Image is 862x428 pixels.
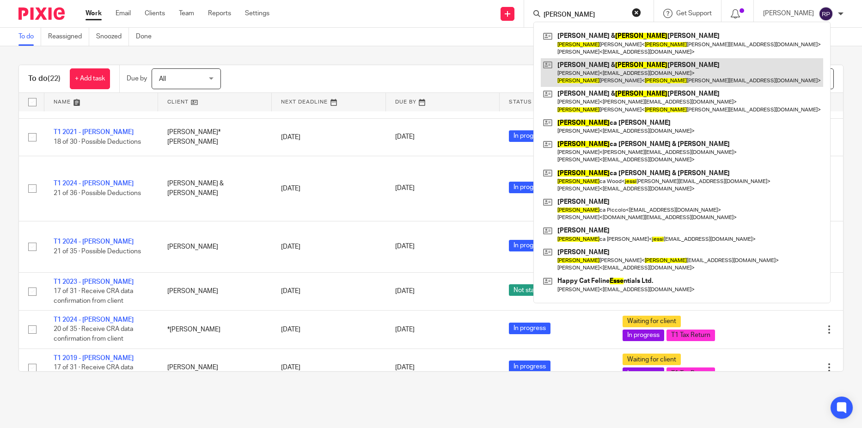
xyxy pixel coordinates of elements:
span: In progress [509,361,550,372]
span: In progress [509,182,550,193]
a: Reassigned [48,28,89,46]
a: Email [116,9,131,18]
a: To do [18,28,41,46]
td: *[PERSON_NAME] [158,311,272,349]
h1: To do [28,74,61,84]
p: [PERSON_NAME] [763,9,814,18]
span: Not started [509,284,551,296]
td: [PERSON_NAME] & [PERSON_NAME] [158,156,272,221]
span: (22) [48,75,61,82]
span: 18 of 30 · Possible Deductions [54,139,141,145]
span: [DATE] [395,134,415,141]
td: [PERSON_NAME] [158,272,272,310]
span: In progress [623,367,664,379]
td: [DATE] [272,156,385,221]
a: Clients [145,9,165,18]
span: T1 Tax Return [666,330,715,341]
span: 20 of 35 · Receive CRA data confirmation from client [54,326,133,342]
td: [PERSON_NAME] [158,221,272,272]
td: [DATE] [272,272,385,310]
span: Waiting for client [623,354,681,365]
span: [DATE] [395,326,415,333]
span: [DATE] [395,244,415,250]
img: Pixie [18,7,65,20]
a: Team [179,9,194,18]
a: Work [86,9,102,18]
span: All [159,76,166,82]
span: [DATE] [395,288,415,294]
a: Reports [208,9,231,18]
a: T1 2024 - [PERSON_NAME] [54,317,134,323]
td: [DATE] [272,118,385,156]
a: Snoozed [96,28,129,46]
a: + Add task [70,68,110,89]
td: [PERSON_NAME]* [PERSON_NAME] [158,118,272,156]
span: In progress [509,240,550,251]
span: In progress [509,130,550,142]
span: 17 of 31 · Receive CRA data confirmation from client [54,288,133,304]
span: 17 of 31 · Receive CRA data confirmation from client [54,364,133,380]
p: Due by [127,74,147,83]
td: [DATE] [272,311,385,349]
span: In progress [509,323,550,334]
span: [DATE] [395,364,415,371]
a: T1 2024 - [PERSON_NAME] [54,238,134,245]
input: Search [543,11,626,19]
span: 21 of 36 · Possible Deductions [54,190,141,196]
span: In progress [623,330,664,341]
a: Settings [245,9,269,18]
a: T1 2023 - [PERSON_NAME] [54,279,134,285]
span: Get Support [676,10,712,17]
span: T1 Tax Return [666,367,715,379]
td: [DATE] [272,349,385,386]
img: svg%3E [819,6,833,21]
a: Done [136,28,159,46]
td: [PERSON_NAME] [158,349,272,386]
span: [DATE] [395,185,415,192]
span: Waiting for client [623,316,681,327]
a: T1 2021 - [PERSON_NAME] [54,129,134,135]
button: Clear [632,8,641,17]
a: T1 2024 - [PERSON_NAME] [54,180,134,187]
span: 21 of 35 · Possible Deductions [54,248,141,255]
a: T1 2019 - [PERSON_NAME] [54,355,134,361]
td: [DATE] [272,221,385,272]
